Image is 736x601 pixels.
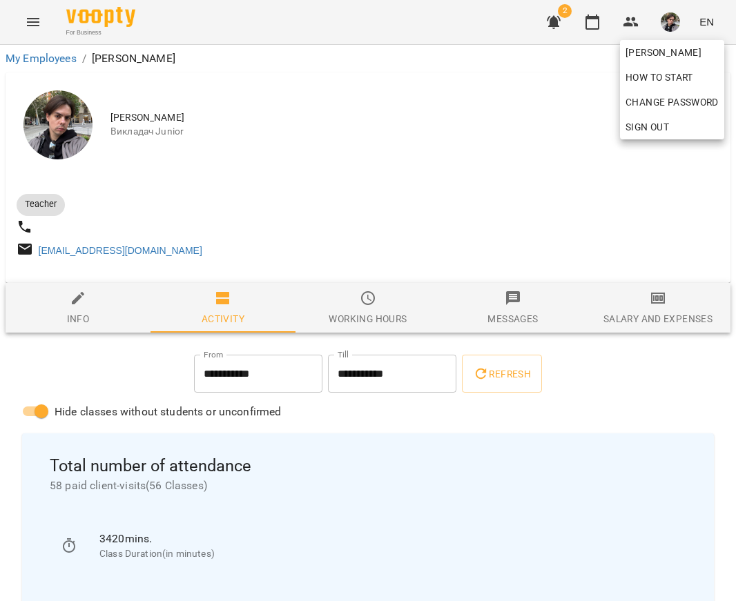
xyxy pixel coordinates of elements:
a: [PERSON_NAME] [620,40,724,65]
a: Change Password [620,90,724,115]
span: Sign Out [626,119,669,135]
a: How to start [620,65,699,90]
span: How to start [626,69,693,86]
span: [PERSON_NAME] [626,44,719,61]
button: Sign Out [620,115,724,139]
span: Change Password [626,94,719,110]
